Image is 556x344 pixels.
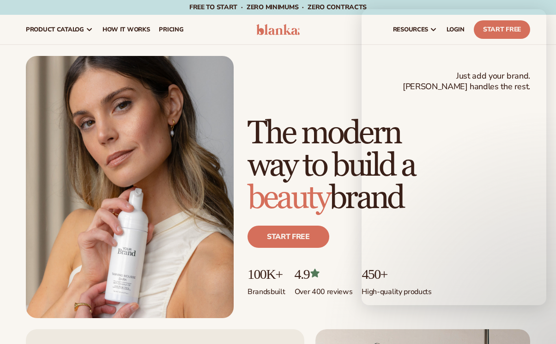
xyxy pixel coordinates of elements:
[295,282,353,297] p: Over 400 reviews
[154,15,188,44] a: pricing
[295,266,353,282] p: 4.9
[189,3,367,12] span: Free to start · ZERO minimums · ZERO contracts
[362,9,546,305] iframe: Intercom live chat
[98,15,155,44] a: How It Works
[248,266,285,282] p: 100K+
[26,56,234,318] img: Female holding tanning mousse.
[248,226,329,248] a: Start free
[26,26,84,33] span: product catalog
[159,26,183,33] span: pricing
[256,24,300,35] img: logo
[103,26,150,33] span: How It Works
[248,117,530,215] h1: The modern way to build a brand
[524,313,546,335] iframe: Intercom live chat
[21,15,98,44] a: product catalog
[248,282,285,297] p: Brands built
[248,178,329,218] span: beauty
